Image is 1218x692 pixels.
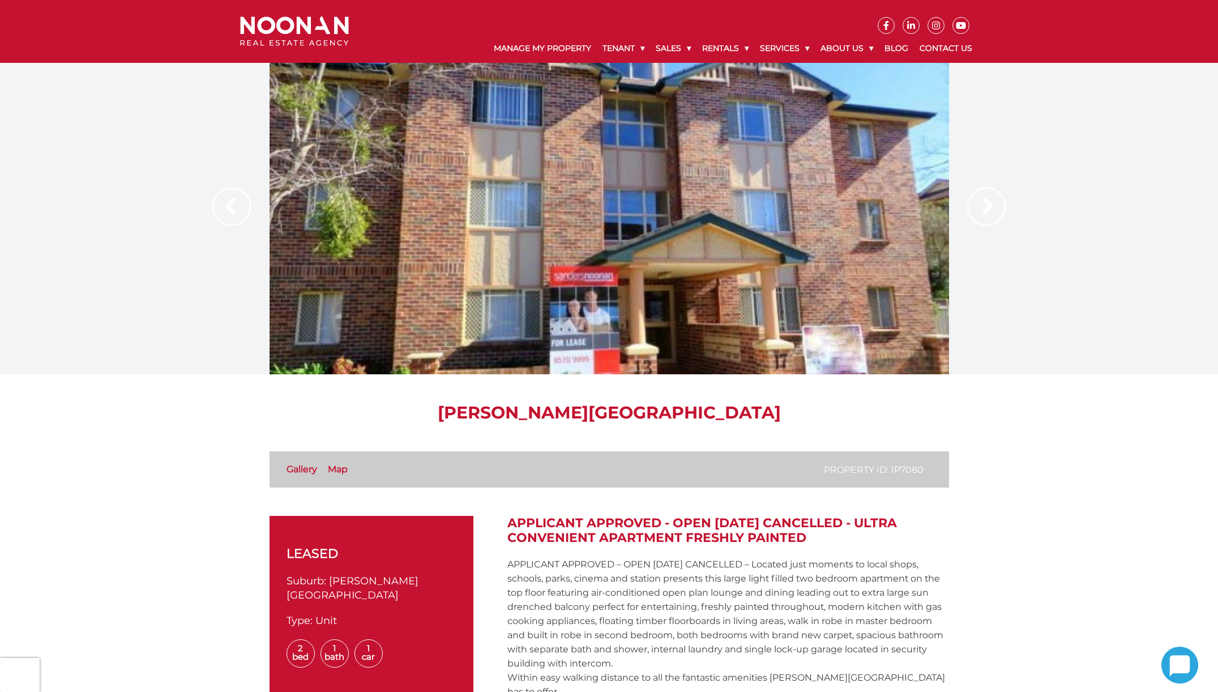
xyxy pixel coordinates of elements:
[287,464,317,475] a: Gallery
[354,639,383,668] span: 1 Car
[824,463,924,477] p: Property ID: 1P7080
[287,639,315,668] span: 2 Bed
[914,34,978,63] a: Contact Us
[879,34,914,63] a: Blog
[287,544,338,563] span: leased
[315,614,337,627] span: Unit
[270,403,949,423] h1: [PERSON_NAME][GEOGRAPHIC_DATA]
[328,464,348,475] a: Map
[212,187,251,226] img: Arrow slider
[815,34,879,63] a: About Us
[320,639,349,668] span: 1 Bath
[287,614,313,627] span: Type:
[287,575,326,587] span: Suburb:
[696,34,754,63] a: Rentals
[650,34,696,63] a: Sales
[754,34,815,63] a: Services
[967,187,1006,226] img: Arrow slider
[597,34,650,63] a: Tenant
[240,16,349,46] img: Noonan Real Estate Agency
[507,516,949,546] h2: APPLICANT APPROVED - OPEN [DATE] CANCELLED - Ultra Convenient Apartment Freshly Painted
[488,34,597,63] a: Manage My Property
[287,575,418,601] span: [PERSON_NAME][GEOGRAPHIC_DATA]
